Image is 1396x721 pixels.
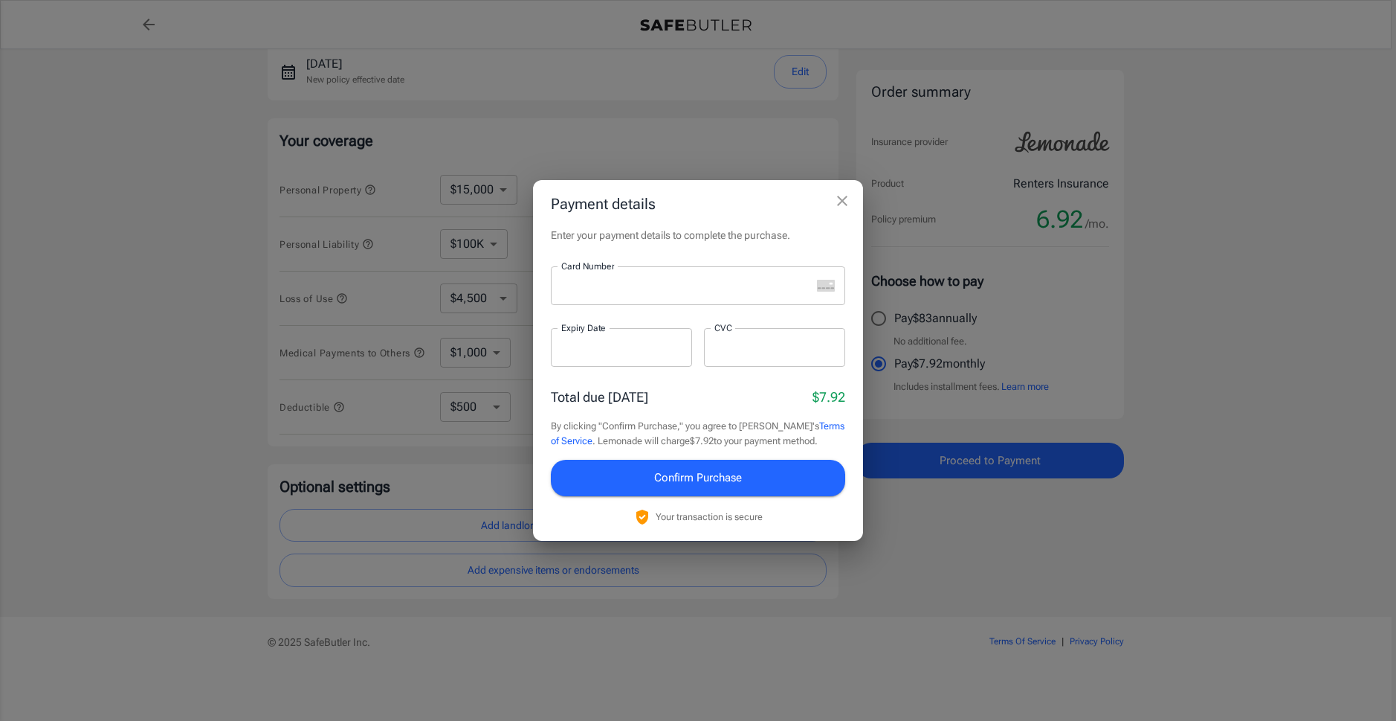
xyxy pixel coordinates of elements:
iframe: Secure CVC input frame [714,341,835,355]
span: Confirm Purchase [654,468,742,487]
button: Confirm Purchase [551,460,845,496]
svg: unknown [817,280,835,292]
iframe: Secure expiration date input frame [561,341,682,355]
button: close [827,186,857,216]
iframe: Secure card number input frame [561,279,811,293]
h2: Payment details [533,180,863,228]
a: Terms of Service [551,420,844,446]
label: CVC [714,321,732,334]
label: Expiry Date [561,321,606,334]
p: By clicking "Confirm Purchase," you agree to [PERSON_NAME]'s . Lemonade will charge $7.92 to your... [551,419,845,448]
p: Enter your payment details to complete the purchase. [551,228,845,243]
label: Card Number [561,260,614,272]
p: $7.92 [812,387,845,407]
p: Total due [DATE] [551,387,648,407]
p: Your transaction is secure [656,510,763,524]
